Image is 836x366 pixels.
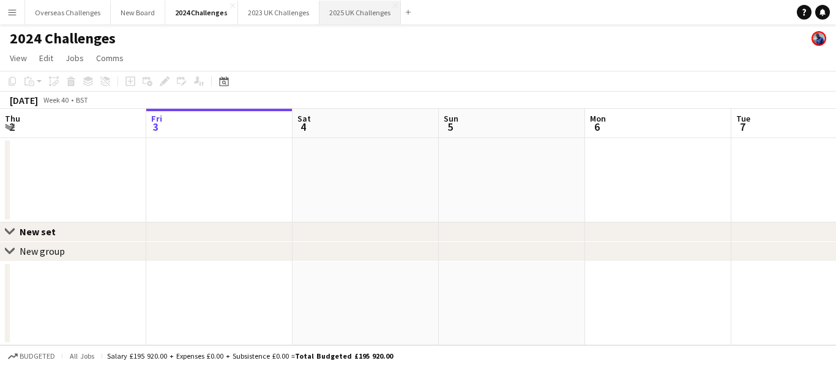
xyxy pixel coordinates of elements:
span: Thu [5,113,20,124]
div: New group [20,245,65,257]
span: 5 [442,120,458,134]
a: Jobs [61,50,89,66]
a: Comms [91,50,129,66]
button: 2025 UK Challenges [319,1,401,24]
span: Comms [96,53,124,64]
a: Edit [34,50,58,66]
button: 2024 Challenges [165,1,238,24]
span: View [10,53,27,64]
button: New Board [111,1,165,24]
a: View [5,50,32,66]
span: All jobs [67,351,97,361]
span: 4 [296,120,311,134]
button: Overseas Challenges [25,1,111,24]
button: Budgeted [6,350,57,363]
span: Tue [736,113,750,124]
span: 7 [734,120,750,134]
span: 6 [588,120,606,134]
div: New set [20,225,65,238]
span: Budgeted [20,352,55,361]
div: BST [76,95,88,104]
div: [DATE] [10,94,38,106]
span: Total Budgeted £195 920.00 [295,351,393,361]
div: Salary £195 920.00 + Expenses £0.00 + Subsistence £0.00 = [107,351,393,361]
span: Edit [39,53,53,64]
button: 2023 UK Challenges [238,1,319,24]
h1: 2024 Challenges [10,29,116,48]
span: Sat [297,113,311,124]
app-user-avatar: Andy Baker [812,31,826,46]
span: Sun [444,113,458,124]
span: 3 [149,120,162,134]
span: Week 40 [40,95,71,104]
span: 2 [3,120,20,134]
span: Mon [590,113,606,124]
span: Fri [151,113,162,124]
span: Jobs [65,53,84,64]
